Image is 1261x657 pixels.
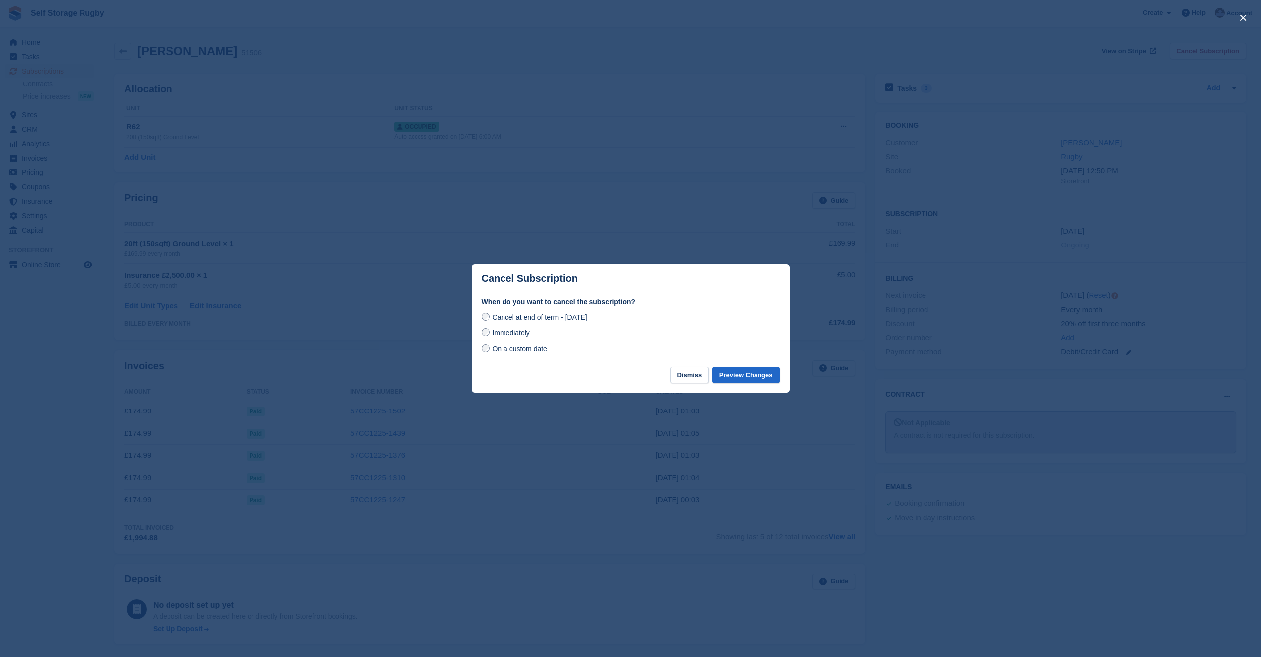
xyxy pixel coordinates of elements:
button: Preview Changes [712,367,780,383]
label: When do you want to cancel the subscription? [482,297,780,307]
input: Immediately [482,328,490,336]
p: Cancel Subscription [482,273,578,284]
input: Cancel at end of term - [DATE] [482,313,490,321]
button: Dismiss [670,367,709,383]
input: On a custom date [482,344,490,352]
button: close [1235,10,1251,26]
span: Immediately [492,329,529,337]
span: On a custom date [492,345,547,353]
span: Cancel at end of term - [DATE] [492,313,587,321]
